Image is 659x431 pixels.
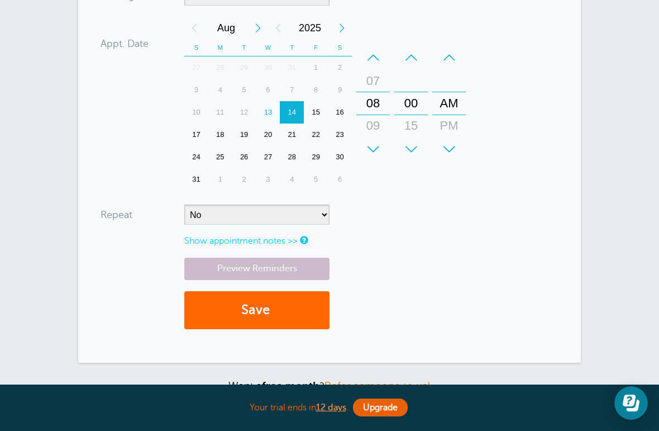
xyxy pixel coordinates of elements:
div: Thursday, September 4 [280,168,304,191]
div: 09 [360,115,386,137]
span: 2025 [288,17,332,39]
a: Notes are for internal use only, and are not visible to your clients. [300,236,307,244]
div: Tuesday, August 19 [232,124,256,146]
div: 30 [328,146,352,168]
a: Upgrade [353,399,408,416]
iframe: Resource center [614,386,648,420]
div: Saturday, August 9 [328,79,352,101]
div: Friday, September 5 [304,168,328,191]
div: Friday, August 15 [304,101,328,124]
div: Wednesday, August 6 [256,79,280,101]
div: Monday, August 18 [208,124,232,146]
div: 00 [398,92,424,115]
div: 16 [328,101,352,124]
div: Saturday, August 16 [328,101,352,124]
div: 27 [256,146,280,168]
div: Thursday, August 28 [280,146,304,168]
div: Sunday, July 27 [184,56,208,79]
div: 4 [280,168,304,191]
div: Monday, September 1 [208,168,232,191]
div: Monday, August 4 [208,79,232,101]
div: 24 [184,146,208,168]
div: PM [436,115,462,137]
div: Saturday, August 2 [328,56,352,79]
div: Tuesday, August 26 [232,146,256,168]
div: 15 [398,115,424,137]
div: Thursday, July 31 [280,56,304,79]
th: W [256,39,280,56]
div: Monday, July 28 [208,56,232,79]
div: 1 [208,168,232,191]
div: 20 [256,124,280,146]
div: Sunday, August 17 [184,124,208,146]
div: 1 [304,56,328,79]
th: T [232,39,256,56]
div: 18 [208,124,232,146]
div: 9 [328,79,352,101]
div: 10 [184,101,208,124]
div: Wednesday, September 3 [256,168,280,191]
div: 2 [232,168,256,191]
div: Thursday, August 14 [280,101,304,124]
div: 30 [398,137,424,159]
div: 26 [232,146,256,168]
div: 14 [280,101,304,124]
div: 11 [208,101,232,124]
div: 7 [280,79,304,101]
div: Tuesday, August 12 [232,101,256,124]
th: T [280,39,304,56]
div: 17 [184,124,208,146]
div: Hours [356,46,390,160]
div: 30 [256,56,280,79]
div: Sunday, August 3 [184,79,208,101]
div: 29 [304,146,328,168]
div: 25 [208,146,232,168]
div: Your trial ends in . [78,396,581,420]
div: Friday, August 22 [304,124,328,146]
div: Friday, August 8 [304,79,328,101]
div: Wednesday, July 30 [256,56,280,79]
div: 15 [304,101,328,124]
div: 5 [232,79,256,101]
div: Saturday, August 23 [328,124,352,146]
th: F [304,39,328,56]
div: 07 [360,70,386,92]
div: Next Month [248,17,268,39]
div: Saturday, September 6 [328,168,352,191]
div: 3 [184,79,208,101]
div: 19 [232,124,256,146]
div: 12 [232,101,256,124]
div: 23 [328,124,352,146]
div: Monday, August 11 [208,101,232,124]
th: S [328,39,352,56]
div: Thursday, August 21 [280,124,304,146]
div: 4 [208,79,232,101]
div: Next Year [332,17,352,39]
div: Tuesday, July 29 [232,56,256,79]
label: Appt. Date [101,39,149,49]
div: 2 [328,56,352,79]
a: Refer someone to us! [324,380,431,392]
a: Preview Reminders [184,258,329,280]
div: 29 [232,56,256,79]
div: AM [436,92,462,115]
div: Tuesday, August 5 [232,79,256,101]
div: 10 [360,137,386,159]
div: 13 [256,101,280,124]
button: Save [184,291,329,330]
div: Wednesday, August 27 [256,146,280,168]
div: Sunday, August 31 [184,168,208,191]
div: Previous Month [184,17,204,39]
div: Sunday, August 10 [184,101,208,124]
div: Friday, August 1 [304,56,328,79]
div: 6 [328,168,352,191]
div: 28 [208,56,232,79]
div: 6 [256,79,280,101]
div: 31 [280,56,304,79]
div: Friday, August 29 [304,146,328,168]
div: 31 [184,168,208,191]
th: S [184,39,208,56]
a: 12 days [316,402,346,413]
p: Want a ? [78,380,581,392]
div: 22 [304,124,328,146]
